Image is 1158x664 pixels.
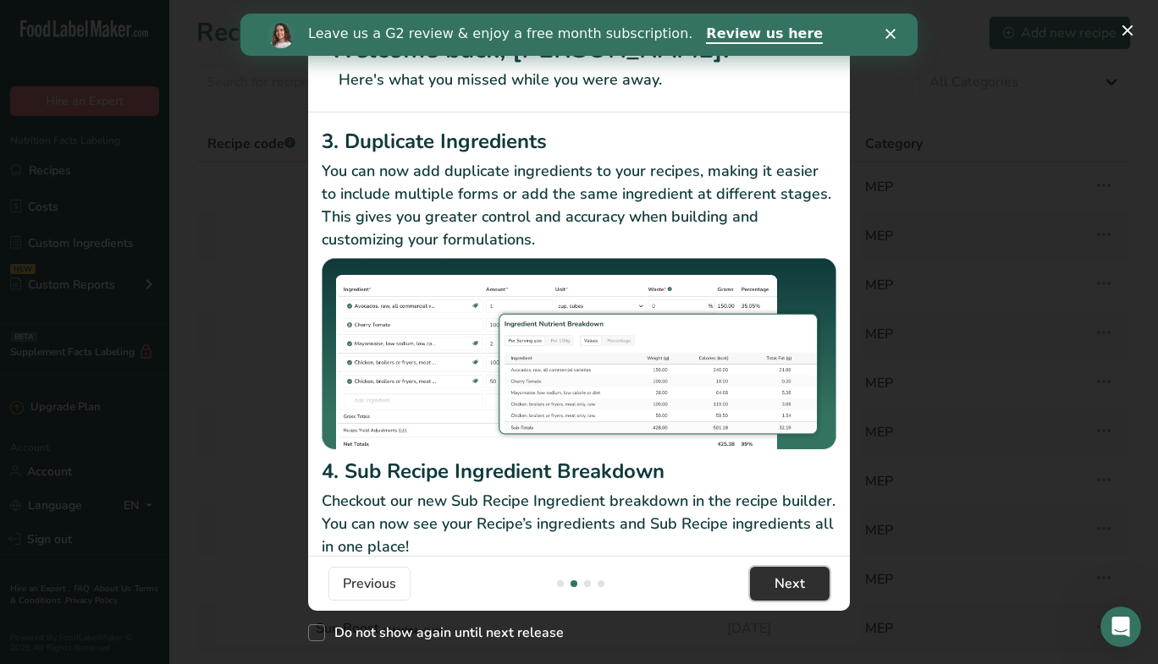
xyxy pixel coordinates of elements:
[322,258,836,450] img: Duplicate Ingredients
[750,567,830,601] button: Next
[343,573,396,594] span: Previous
[645,15,662,25] div: Close
[325,624,564,641] span: Do not show again until next release
[322,456,836,486] h2: 4. Sub Recipe Ingredient Breakdown
[328,69,830,91] p: Here's what you missed while you were away.
[240,14,918,56] iframe: Intercom live chat banner
[322,490,836,558] p: Checkout our new Sub Recipe Ingredient breakdown in the recipe builder. You can now see your Reci...
[1100,606,1141,647] iframe: Intercom live chat
[322,126,836,156] h2: 3. Duplicate Ingredients
[328,567,411,601] button: Previous
[775,573,805,594] span: Next
[322,160,836,251] p: You can now add duplicate ingredients to your recipes, making it easier to include multiple forms...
